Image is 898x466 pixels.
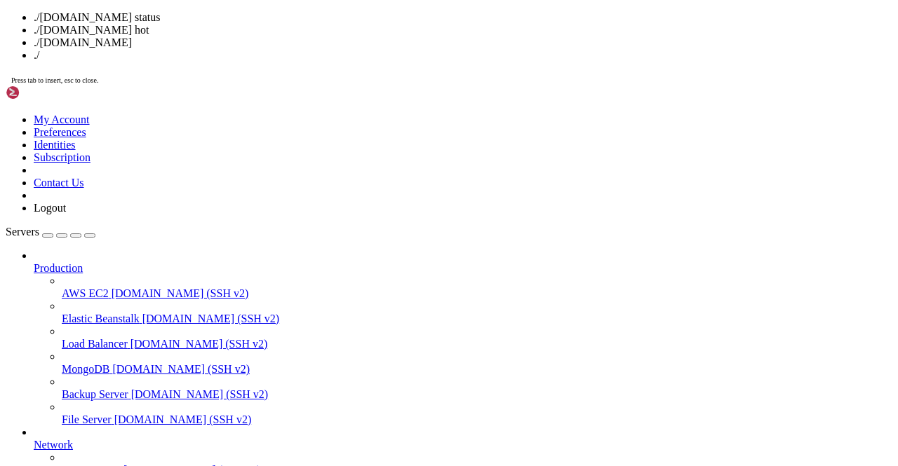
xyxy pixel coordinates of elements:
[114,413,252,425] span: [DOMAIN_NAME] (SSH v2)
[6,6,715,13] x-row: Welcome to Ubuntu 22.04.5 LTS (GNU/Linux 5.15.0-25-generic x86_64)
[34,36,892,49] li: ./[DOMAIN_NAME]
[6,48,715,55] x-row: Run 'do-release-upgrade' to upgrade to it.
[62,363,109,375] span: MongoDB
[6,153,715,160] x-row: root@b6f5b3d65fe3:/usr/src/app# ./
[6,90,715,97] x-row: \____\___/|_|\_| |_/_/ \_|___/\___/
[6,139,715,146] x-row: Last login: [DATE] from [TECHNICAL_ID]
[62,313,140,324] span: Elastic Beanstalk
[135,153,138,160] div: (34, 21)
[62,388,128,400] span: Backup Server
[6,104,715,111] x-row: Welcome!
[6,83,715,90] x-row: | |__| (_) | .` | | |/ _ \| _ \ (_) |
[11,76,98,84] span: Press tab to insert, esc to close.
[34,439,892,451] a: Network
[62,413,892,426] a: File Server [DOMAIN_NAME] (SSH v2)
[6,76,715,83] x-row: | | / _ \| \| |_ _/ \ | _ )/ _ \
[62,287,109,299] span: AWS EC2
[112,287,249,299] span: [DOMAIN_NAME] (SSH v2)
[62,300,892,325] li: Elastic Beanstalk [DOMAIN_NAME] (SSH v2)
[62,313,892,325] a: Elastic Beanstalk [DOMAIN_NAME] (SSH v2)
[34,114,90,125] a: My Account
[6,146,715,153] x-row: root@vmi2632794:~# docker exec -it telegram-claim-bot /bin/bash
[34,24,892,36] li: ./[DOMAIN_NAME] hot
[6,226,39,238] span: Servers
[6,69,715,76] x-row: / ___/___ _ _ _____ _ ___ ___
[34,262,892,275] a: Production
[6,85,86,100] img: Shellngn
[6,34,715,41] x-row: * Support: [URL][DOMAIN_NAME]
[112,363,250,375] span: [DOMAIN_NAME] (SSH v2)
[131,388,269,400] span: [DOMAIN_NAME] (SSH v2)
[34,177,84,189] a: Contact Us
[62,413,112,425] span: File Server
[34,139,76,151] a: Identities
[62,401,892,426] li: File Server [DOMAIN_NAME] (SSH v2)
[130,338,268,350] span: [DOMAIN_NAME] (SSH v2)
[34,151,91,163] a: Subscription
[34,262,83,274] span: Production
[6,27,715,34] x-row: * Management: [URL][DOMAIN_NAME]
[62,338,128,350] span: Load Balancer
[62,350,892,376] li: MongoDB [DOMAIN_NAME] (SSH v2)
[34,439,73,451] span: Network
[6,226,95,238] a: Servers
[34,249,892,426] li: Production
[142,313,280,324] span: [DOMAIN_NAME] (SSH v2)
[6,62,715,69] x-row: _____
[6,41,715,48] x-row: New release '24.04.3 LTS' available.
[62,287,892,300] a: AWS EC2 [DOMAIN_NAME] (SSH v2)
[34,49,892,62] li: ./
[34,11,892,24] li: ./[DOMAIN_NAME] status
[34,202,66,214] a: Logout
[6,125,715,132] x-row: please don't hesitate to contact us at [EMAIL_ADDRESS][DOMAIN_NAME].
[62,363,892,376] a: MongoDB [DOMAIN_NAME] (SSH v2)
[62,275,892,300] li: AWS EC2 [DOMAIN_NAME] (SSH v2)
[62,338,892,350] a: Load Balancer [DOMAIN_NAME] (SSH v2)
[34,126,86,138] a: Preferences
[6,20,715,27] x-row: * Documentation: [URL][DOMAIN_NAME]
[6,118,715,125] x-row: This server is hosted by Contabo. If you have any questions or need help,
[62,325,892,350] li: Load Balancer [DOMAIN_NAME] (SSH v2)
[62,376,892,401] li: Backup Server [DOMAIN_NAME] (SSH v2)
[62,388,892,401] a: Backup Server [DOMAIN_NAME] (SSH v2)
